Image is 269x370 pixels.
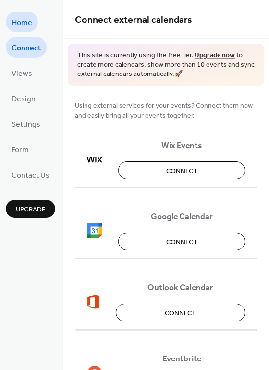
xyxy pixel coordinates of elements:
[77,51,255,79] span: This site is currently using the free tier. to create more calendars, show more than 10 events an...
[6,37,47,58] a: Connect
[12,117,40,132] span: Settings
[6,139,35,160] a: Form
[118,161,245,179] button: Connect
[87,294,100,309] img: outlook
[116,304,245,321] button: Connect
[118,354,245,364] span: Eventbrite
[165,308,196,318] span: Connect
[166,237,197,247] span: Connect
[87,223,102,238] img: google
[118,211,245,222] span: Google Calendar
[6,12,38,32] a: Home
[12,41,41,56] span: Connect
[16,205,46,215] span: Upgrade
[6,113,46,134] a: Settings
[12,92,36,107] span: Design
[75,100,257,121] span: Using external services for your events? Connect them now and easily bring all your events together.
[75,11,192,29] span: Connect external calendars
[6,200,55,218] button: Upgrade
[6,164,55,185] a: Contact Us
[6,88,41,109] a: Design
[12,15,32,30] span: Home
[118,233,245,250] button: Connect
[6,62,38,83] a: Views
[195,49,235,62] a: Upgrade now
[12,168,49,183] span: Contact Us
[166,166,197,176] span: Connect
[12,143,29,158] span: Form
[116,283,245,293] span: Outlook Calendar
[118,140,245,150] span: Wix Events
[87,152,102,167] img: wix
[12,66,32,81] span: Views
